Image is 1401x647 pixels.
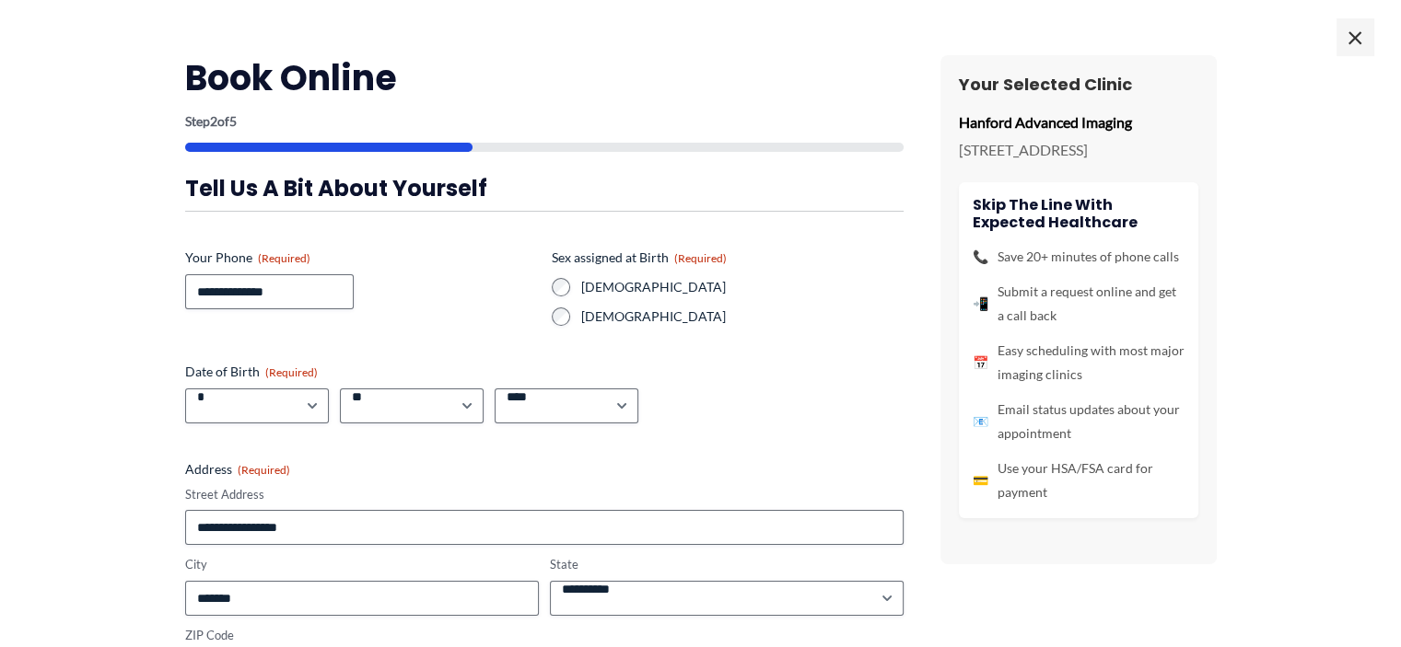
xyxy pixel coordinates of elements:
label: [DEMOGRAPHIC_DATA] [581,278,904,296]
span: 📞 [973,245,988,269]
span: 📲 [973,292,988,316]
label: City [185,556,539,573]
legend: Date of Birth [185,363,318,381]
li: Save 20+ minutes of phone calls [973,245,1185,269]
span: 2 [210,113,217,129]
li: Easy scheduling with most major imaging clinics [973,339,1185,387]
legend: Sex assigned at Birth [552,248,727,267]
span: 📅 [973,351,988,375]
span: (Required) [265,365,318,379]
span: × [1337,18,1373,55]
h3: Tell us a bit about yourself [185,174,904,202]
span: 5 [229,113,237,129]
h3: Your Selected Clinic [959,74,1198,95]
p: [STREET_ADDRESS] [959,136,1198,164]
label: ZIP Code [185,627,539,644]
label: State [550,556,904,573]
span: (Required) [258,251,310,265]
label: Street Address [185,486,904,503]
p: Hanford Advanced Imaging [959,109,1198,136]
li: Email status updates about your appointment [973,398,1185,445]
h4: Skip the line with Expected Healthcare [973,196,1185,231]
label: Your Phone [185,248,537,267]
p: Step of [185,115,904,128]
h2: Book Online [185,55,904,100]
li: Use your HSA/FSA card for payment [973,456,1185,504]
label: [DEMOGRAPHIC_DATA] [581,307,904,326]
span: (Required) [238,463,290,477]
li: Submit a request online and get a call back [973,280,1185,328]
span: 📧 [973,410,988,433]
span: (Required) [674,251,727,265]
legend: Address [185,460,290,479]
span: 💳 [973,468,988,492]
